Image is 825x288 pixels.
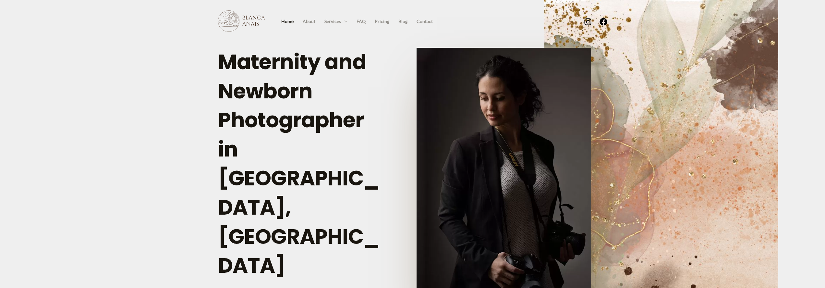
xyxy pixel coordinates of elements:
[370,17,394,26] a: Pricing
[412,17,437,26] a: Contact
[277,17,298,26] a: Home
[277,16,437,26] nav: Site Navigation: Primary
[298,17,320,26] a: About
[218,10,265,32] img: Blanca Anais Photography
[600,18,607,26] a: Facebook
[352,17,370,26] a: FAQ
[584,18,592,26] a: Instagram
[218,47,385,280] h1: Maternity and Newborn Photographer in [GEOGRAPHIC_DATA], [GEOGRAPHIC_DATA]
[320,17,352,26] a: Services
[394,17,412,26] a: Blog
